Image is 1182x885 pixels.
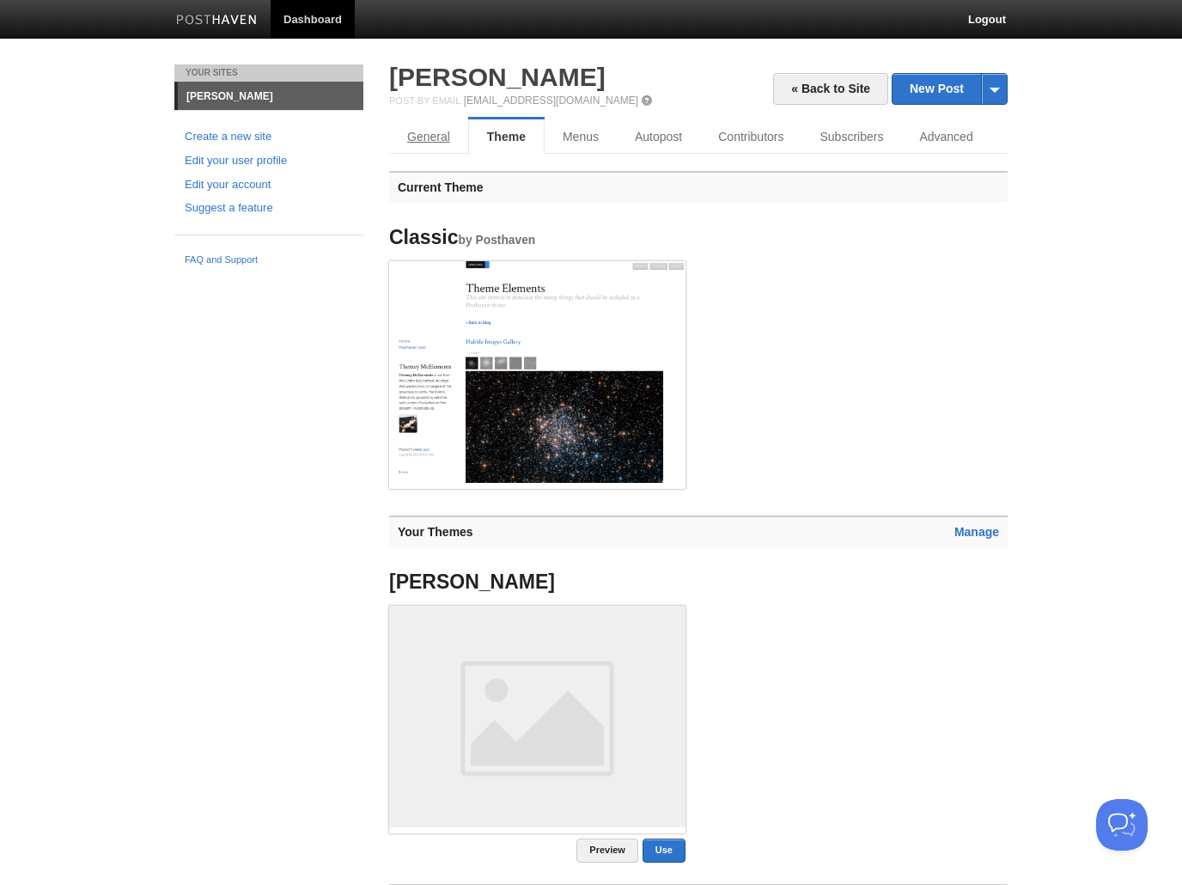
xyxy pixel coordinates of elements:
a: Create a new site [185,128,353,146]
a: [PERSON_NAME] [178,82,363,110]
li: Your Sites [174,64,363,82]
img: Screenshot [389,261,685,484]
h3: Current Theme [389,171,1008,203]
a: Edit your account [185,176,353,194]
a: [EMAIL_ADDRESS][DOMAIN_NAME] [464,95,638,107]
a: FAQ and Support [185,253,353,268]
a: Preview [576,839,638,863]
a: Autopost [617,119,700,154]
a: Theme [468,119,545,154]
img: Screenshot [389,606,685,828]
a: Menus [545,119,617,154]
h4: [PERSON_NAME] [389,571,685,593]
a: Edit your user profile [185,152,353,170]
a: Advanced [901,119,990,154]
iframe: Help Scout Beacon - Open [1096,799,1148,851]
small: by Posthaven [459,234,536,247]
a: Subscribers [802,119,902,154]
a: Contributors [700,119,801,154]
h3: Your Themes [389,516,1008,547]
h4: Classic [389,227,685,248]
span: Post by Email [389,95,460,106]
a: Use [643,839,685,863]
a: Suggest a feature [185,199,353,217]
a: New Post [893,74,1007,104]
a: Manage [954,525,999,539]
a: General [389,119,468,154]
a: [PERSON_NAME] [389,63,606,91]
a: « Back to Site [773,73,888,105]
img: Posthaven-bar [176,15,258,27]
